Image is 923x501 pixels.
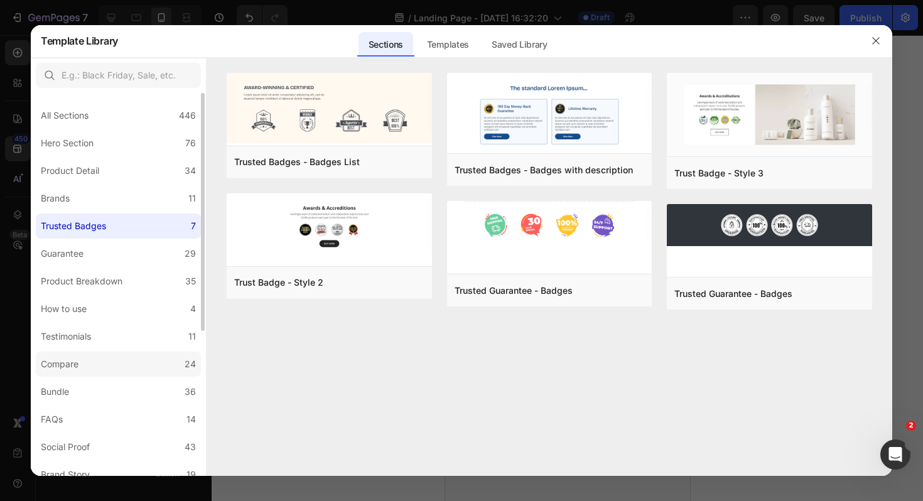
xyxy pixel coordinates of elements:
span: 2 [906,421,916,431]
div: 76 [185,136,196,151]
div: Hero Section [41,136,94,151]
strong: Confidence Your Partner Can Feel [1,257,143,267]
div: Guarantee [41,246,84,261]
div: 11 [188,191,196,206]
div: Trust Badge - Style 3 [674,166,764,181]
div: Saved Library [482,32,558,57]
div: Trusted Badges [41,218,106,234]
div: FAQs [41,412,63,427]
p: Le silicone médical, la mémoire de forme et le design breveté ne sont pas là pour impressionner :... [1,176,244,255]
div: Bundle [41,384,69,399]
div: Templates [417,32,479,57]
div: 14 [186,412,196,427]
div: 24 [185,357,196,372]
strong: Developed for Real Men, Not Just Labs [1,131,164,141]
input: E.g.: Black Friday, Sale, etc. [36,63,201,88]
img: tg.png [447,201,652,250]
div: Product Detail [41,163,99,178]
div: Compare [41,357,78,372]
div: Social Proof [41,439,90,455]
div: Trusted Badges - Badges List [234,154,360,170]
div: 4 [190,301,196,316]
iframe: Intercom live chat [880,439,910,470]
div: Trusted Guarantee - Badges [455,283,573,298]
div: Brand Story [41,467,90,482]
div: Trust Badge - Style 2 [234,275,323,290]
p: Conçu spécialement pour [PERSON_NAME] en couple, qui veulent retrouver la spontanéité et la confi... [1,129,244,176]
div: 29 [185,246,196,261]
div: Sections [359,32,413,57]
img: tb3.png [667,73,872,159]
div: Brands [41,191,70,206]
div: 446 [179,108,196,123]
h2: Template Library [41,24,118,57]
div: How to use [41,301,87,316]
div: 11 [188,329,196,344]
p: Ce n’est pas qu’une histoire de matériaux ou de design : c’est la certitude que tu feras à nouvea... [1,255,244,318]
div: Testimonials [41,329,91,344]
div: 36 [185,384,196,399]
img: tbb.png [447,73,652,156]
div: 7 [191,218,196,234]
div: 35 [185,274,196,289]
div: 19 [186,467,196,482]
strong: Medical Technology = Real-Life Results [1,178,166,188]
div: All Sections [41,108,89,123]
div: Product Breakdown [41,274,122,289]
div: 34 [185,163,196,178]
img: tb2.png [227,193,432,259]
div: Drop element here [97,374,163,384]
img: tg-1.png [667,204,872,246]
div: Trusted Badges - Badges with description [455,163,633,178]
div: Trusted Guarantee - Badges [674,286,792,301]
img: tbb-2.png [227,73,432,143]
div: 43 [185,439,196,455]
